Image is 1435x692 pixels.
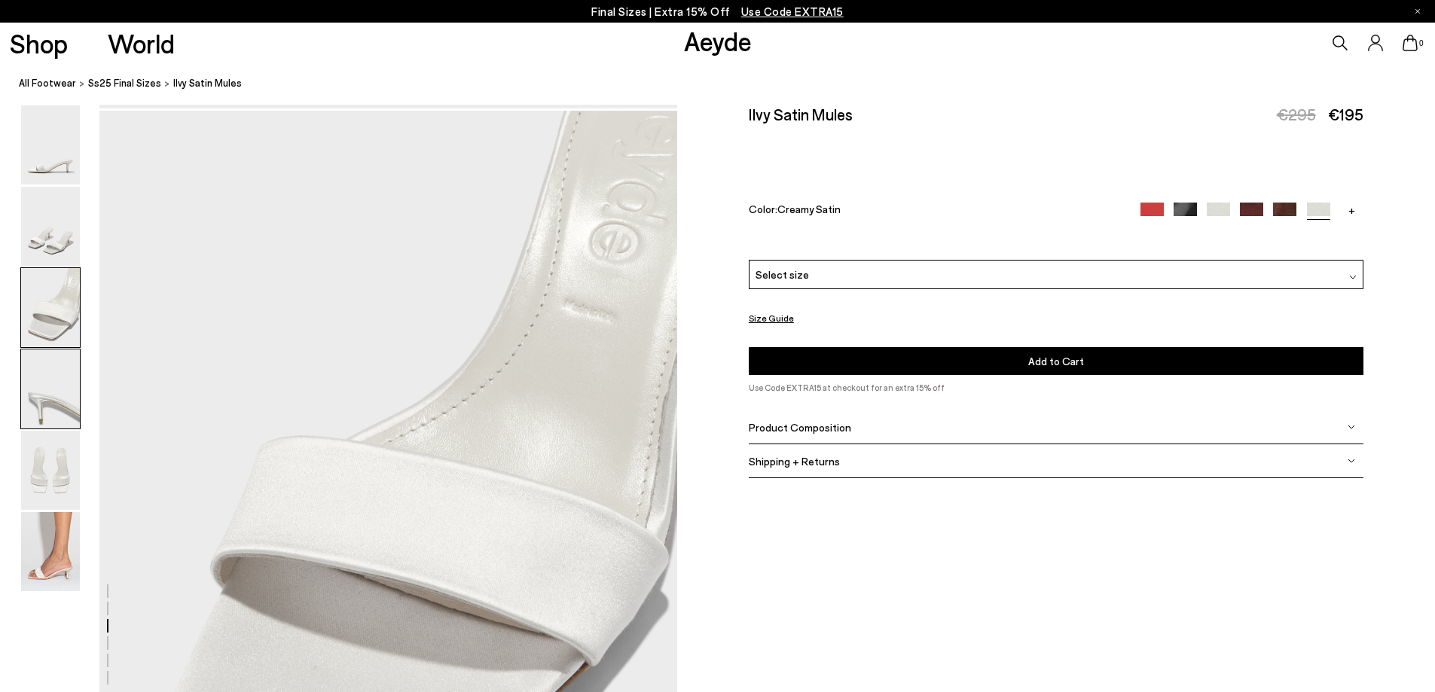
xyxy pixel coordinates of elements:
[21,268,80,347] img: Ilvy Satin Mules - Image 3
[88,77,161,89] span: Ss25 Final Sizes
[21,349,80,428] img: Ilvy Satin Mules - Image 4
[88,75,161,91] a: Ss25 Final Sizes
[1418,39,1425,47] span: 0
[1028,355,1084,367] span: Add to Cart
[749,454,840,467] span: Shipping + Returns
[749,309,794,328] button: Size Guide
[21,431,80,510] img: Ilvy Satin Mules - Image 5
[19,63,1435,105] nav: breadcrumb
[749,203,1121,220] div: Color:
[1348,457,1355,465] img: svg%3E
[749,420,851,433] span: Product Composition
[741,5,844,18] span: Navigate to /collections/ss25-final-sizes
[777,203,841,215] span: Creamy Satin
[173,75,242,91] span: Ilvy Satin Mules
[10,30,68,56] a: Shop
[1349,273,1357,281] img: svg%3E
[108,30,175,56] a: World
[1348,423,1355,431] img: svg%3E
[1277,105,1316,123] span: €295
[1328,105,1363,123] span: €195
[1340,203,1363,216] a: +
[684,25,752,56] a: Aeyde
[19,75,76,91] a: All Footwear
[749,381,1363,395] p: Use Code EXTRA15 at checkout for an extra 15% off
[21,187,80,266] img: Ilvy Satin Mules - Image 2
[756,267,809,282] span: Select size
[749,105,853,123] h2: Ilvy Satin Mules
[591,2,844,21] p: Final Sizes | Extra 15% Off
[21,512,80,591] img: Ilvy Satin Mules - Image 6
[749,347,1363,375] button: Add to Cart
[1403,35,1418,51] a: 0
[21,105,80,184] img: Ilvy Satin Mules - Image 1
